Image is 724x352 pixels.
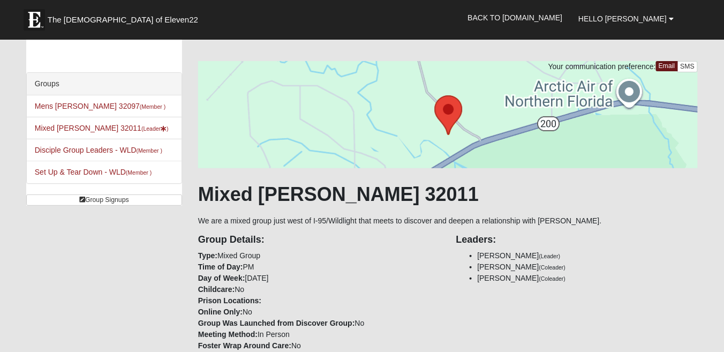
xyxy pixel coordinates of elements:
li: [PERSON_NAME] [478,273,698,284]
strong: Group Was Launched from Discover Group: [198,319,355,327]
a: Back to [DOMAIN_NAME] [460,4,571,31]
h4: Leaders: [456,234,698,246]
a: Hello [PERSON_NAME] [570,5,682,32]
a: Mixed [PERSON_NAME] 32011(Leader) [35,124,169,132]
a: SMS [677,61,698,72]
div: Groups [27,73,182,95]
small: (Member ) [140,103,165,110]
img: Eleven22 logo [24,9,45,31]
small: (Leader ) [141,125,169,132]
a: The [DEMOGRAPHIC_DATA] of Eleven22 [18,4,232,31]
a: Set Up & Tear Down - WLD(Member ) [35,168,152,176]
strong: Prison Locations: [198,296,261,305]
a: Disciple Group Leaders - WLD(Member ) [35,146,162,154]
small: (Member ) [126,169,152,176]
strong: Online Only: [198,308,243,316]
li: [PERSON_NAME] [478,250,698,261]
strong: Type: [198,251,217,260]
a: Email [656,61,678,71]
small: (Member ) [137,147,162,154]
span: Hello [PERSON_NAME] [578,14,667,23]
h4: Group Details: [198,234,440,246]
span: Your communication preference: [548,62,656,71]
strong: Day of Week: [198,274,245,282]
strong: Meeting Method: [198,330,258,339]
li: [PERSON_NAME] [478,261,698,273]
a: Group Signups [26,194,182,206]
small: (Leader) [539,253,561,259]
strong: Childcare: [198,285,235,294]
h1: Mixed [PERSON_NAME] 32011 [198,183,698,206]
strong: Time of Day: [198,263,243,271]
span: The [DEMOGRAPHIC_DATA] of Eleven22 [48,14,198,25]
a: Mens [PERSON_NAME] 32097(Member ) [35,102,166,110]
small: (Coleader) [539,264,566,271]
small: (Coleader) [539,275,566,282]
